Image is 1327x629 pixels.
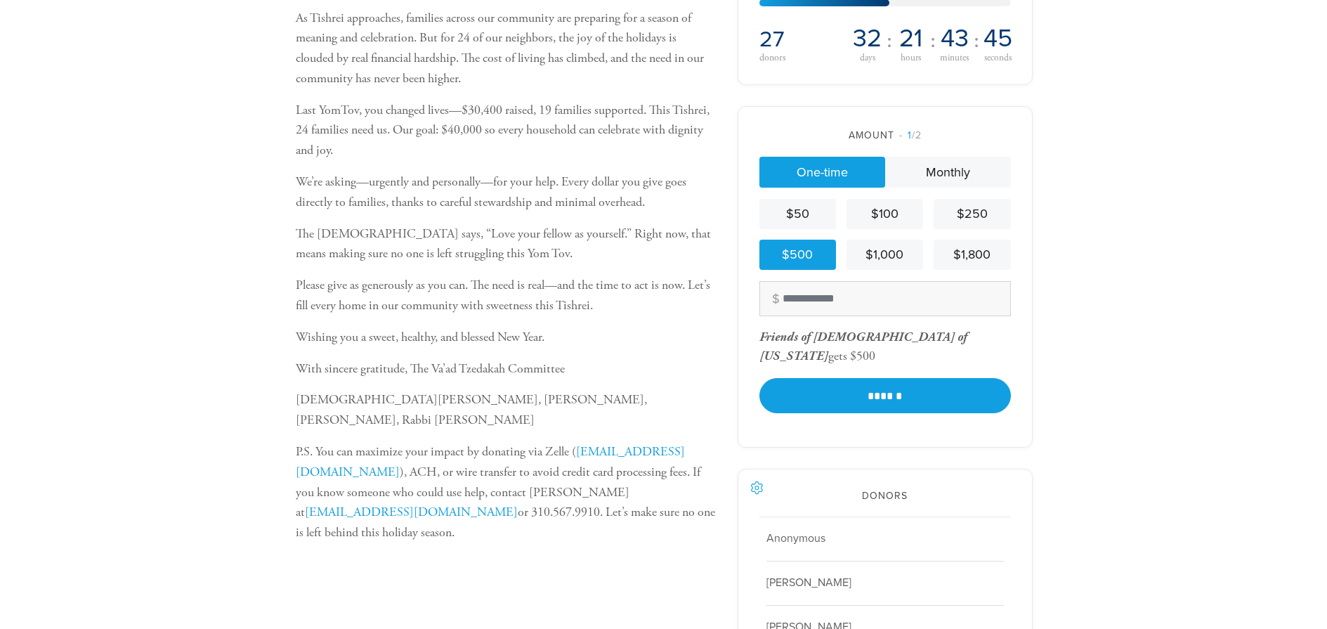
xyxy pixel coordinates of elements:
[939,205,1005,223] div: $250
[296,224,716,265] p: The [DEMOGRAPHIC_DATA] says, “Love your fellow as yourself.” Right now, that means making sure no...
[296,359,716,380] p: With sincere gratitude, The Va’ad Tzedakah Committee
[296,8,716,89] p: As Tishrei approaches, families across our community are preparing for a season of meaning and ce...
[296,328,716,348] p: Wishing you a sweet, healthy, and blessed New Year.
[765,205,830,223] div: $50
[939,245,1005,264] div: $1,800
[296,172,716,213] p: We’re asking—urgently and personally—for your help. Every dollar you give goes directly to famili...
[934,240,1010,270] a: $1,800
[853,26,882,51] span: 32
[296,275,716,316] p: Please give as generously as you can. The need is real—and the time to act is now. Let’s fill eve...
[901,53,921,63] span: hours
[759,128,1011,143] div: Amount
[759,199,836,229] a: $50
[899,26,922,51] span: 21
[759,491,1011,502] h2: Donors
[941,26,969,51] span: 43
[296,443,685,480] a: [EMAIL_ADDRESS][DOMAIN_NAME]
[759,329,967,364] div: gets
[759,26,846,53] h2: 27
[887,30,892,52] span: :
[759,329,967,364] span: Friends of [DEMOGRAPHIC_DATA] of [US_STATE]
[759,53,846,63] div: donors
[860,53,875,63] span: days
[305,504,518,520] a: [EMAIL_ADDRESS][DOMAIN_NAME]
[899,129,922,141] span: /2
[974,30,979,52] span: :
[940,53,969,63] span: minutes
[296,390,716,431] p: [DEMOGRAPHIC_DATA][PERSON_NAME], [PERSON_NAME], [PERSON_NAME], Rabbi [PERSON_NAME]
[846,240,923,270] a: $1,000
[759,240,836,270] a: $500
[765,245,830,264] div: $500
[850,348,875,364] div: $500
[296,442,716,543] p: P.S. You can maximize your impact by donating via Zelle ( ), ACH, or wire transfer to avoid credi...
[852,245,917,264] div: $1,000
[759,157,885,188] a: One-time
[983,26,1012,51] span: 45
[296,100,716,161] p: Last YomTov, you changed lives—$30,400 raised, 19 families supported. This Tishrei, 24 families n...
[766,531,825,545] span: Anonymous
[885,157,1011,188] a: Monthly
[766,576,851,590] span: [PERSON_NAME]
[846,199,923,229] a: $100
[930,30,936,52] span: :
[934,199,1010,229] a: $250
[908,129,912,141] span: 1
[852,205,917,223] div: $100
[984,53,1012,63] span: seconds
